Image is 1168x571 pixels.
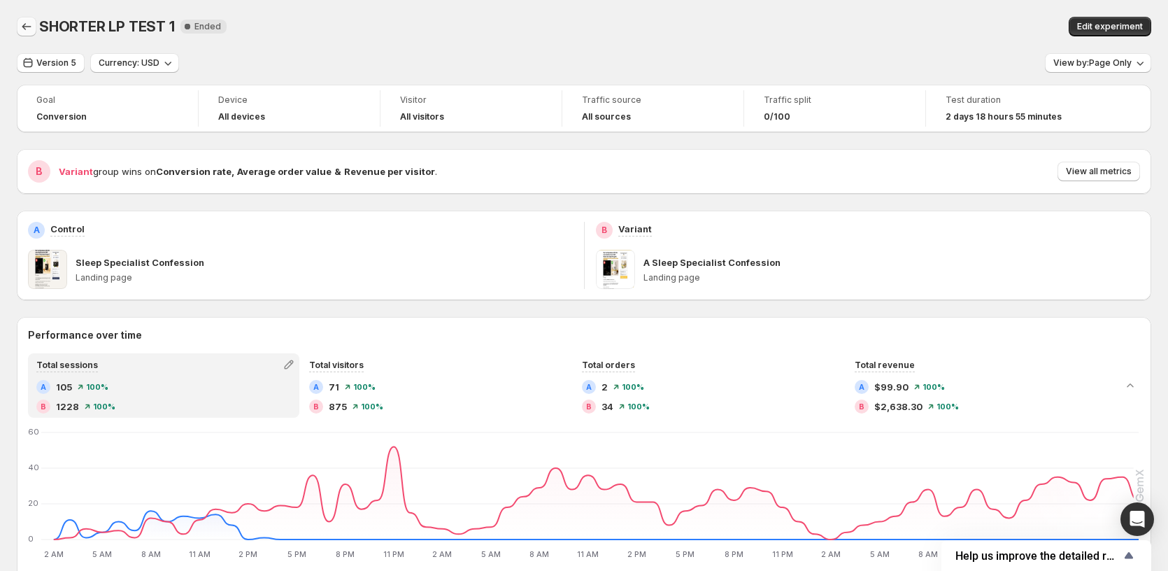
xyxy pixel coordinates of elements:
[601,225,607,236] h2: B
[28,328,1140,342] h2: Performance over time
[238,549,257,559] text: 2 PM
[855,360,915,370] span: Total revenue
[955,549,1120,563] span: Help us improve the detailed report for A/B campaigns
[41,402,46,411] h2: B
[627,402,650,411] span: 100 %
[17,53,85,73] button: Version 5
[529,549,549,559] text: 8 AM
[334,166,341,177] strong: &
[218,93,360,124] a: DeviceAll devices
[39,18,175,35] span: SHORTER LP TEST 1
[34,225,40,236] h2: A
[309,360,364,370] span: Total visitors
[601,400,613,414] span: 34
[90,53,179,73] button: Currency: USD
[76,272,573,283] p: Landing page
[232,166,234,177] strong: ,
[859,383,864,391] h2: A
[481,549,501,559] text: 5 AM
[622,383,644,391] span: 100 %
[141,549,161,559] text: 8 AM
[859,402,864,411] h2: B
[383,549,404,559] text: 11 PM
[874,400,923,414] span: $2,638.30
[353,383,376,391] span: 100 %
[946,93,1088,124] a: Test duration2 days 18 hours 55 minutes
[601,380,608,394] span: 2
[764,111,790,122] span: 0/100
[76,255,204,269] p: Sleep Specialist Confession
[36,94,178,106] span: Goal
[36,164,43,178] h2: B
[28,427,39,437] text: 60
[725,549,743,559] text: 8 PM
[400,111,444,122] h4: All visitors
[59,166,437,177] span: group wins on .
[329,400,347,414] span: 875
[618,222,652,236] p: Variant
[93,402,115,411] span: 100 %
[218,111,265,122] h4: All devices
[156,166,232,177] strong: Conversion rate
[586,402,592,411] h2: B
[946,94,1088,106] span: Test duration
[28,463,39,472] text: 40
[955,547,1137,564] button: Show survey - Help us improve the detailed report for A/B campaigns
[870,549,890,559] text: 5 AM
[344,166,435,177] strong: Revenue per visitor
[41,383,46,391] h2: A
[643,255,781,269] p: A Sleep Specialist Confession
[918,549,938,559] text: 8 AM
[582,94,724,106] span: Traffic source
[627,549,646,559] text: 2 PM
[56,400,79,414] span: 1228
[189,549,211,559] text: 11 AM
[946,111,1062,122] span: 2 days 18 hours 55 minutes
[44,549,64,559] text: 2 AM
[582,93,724,124] a: Traffic sourceAll sources
[36,93,178,124] a: GoalConversion
[36,111,87,122] span: Conversion
[50,222,85,236] p: Control
[99,57,159,69] span: Currency: USD
[218,94,360,106] span: Device
[676,549,695,559] text: 5 PM
[643,272,1141,283] p: Landing page
[194,21,221,32] span: Ended
[1069,17,1151,36] button: Edit experiment
[28,250,67,289] img: Sleep Specialist Confession
[1057,162,1140,181] button: View all metrics
[432,549,452,559] text: 2 AM
[313,402,319,411] h2: B
[764,94,906,106] span: Traffic split
[36,57,76,69] span: Version 5
[1045,53,1151,73] button: View by:Page Only
[764,93,906,124] a: Traffic split0/100
[400,94,542,106] span: Visitor
[1077,21,1143,32] span: Edit experiment
[821,549,841,559] text: 2 AM
[59,166,93,177] span: Variant
[1120,376,1140,395] button: Collapse chart
[36,360,98,370] span: Total sessions
[874,380,909,394] span: $99.90
[361,402,383,411] span: 100 %
[772,549,793,559] text: 11 PM
[936,402,959,411] span: 100 %
[577,549,599,559] text: 11 AM
[313,383,319,391] h2: A
[582,360,635,370] span: Total orders
[400,93,542,124] a: VisitorAll visitors
[923,383,945,391] span: 100 %
[582,111,631,122] h4: All sources
[28,534,34,544] text: 0
[329,380,339,394] span: 71
[56,380,72,394] span: 105
[28,498,38,508] text: 20
[92,549,112,559] text: 5 AM
[17,17,36,36] button: Back
[287,549,306,559] text: 5 PM
[237,166,332,177] strong: Average order value
[86,383,108,391] span: 100 %
[1120,502,1154,536] div: Open Intercom Messenger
